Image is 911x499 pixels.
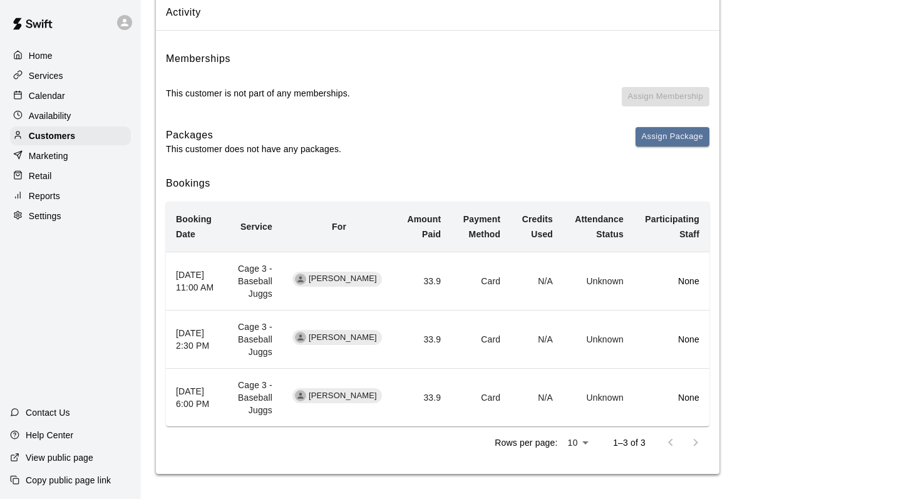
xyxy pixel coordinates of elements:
[166,369,224,427] th: [DATE] 6:00 PM
[10,46,131,65] a: Home
[622,87,709,117] span: You don't have any memberships
[463,214,500,239] b: Payment Method
[29,190,60,202] p: Reports
[522,214,553,239] b: Credits Used
[26,451,93,464] p: View public page
[10,147,131,165] a: Marketing
[451,311,510,369] td: Card
[29,170,52,182] p: Retail
[224,369,282,427] td: Cage 3 - Baseball Juggs
[613,436,646,449] p: 1–3 of 3
[575,214,624,239] b: Attendance Status
[29,210,61,222] p: Settings
[10,86,131,105] a: Calendar
[10,126,131,145] a: Customers
[224,311,282,369] td: Cage 3 - Baseball Juggs
[10,187,131,205] a: Reports
[166,175,709,192] h6: Bookings
[166,4,709,21] span: Activity
[29,69,63,82] p: Services
[510,252,563,310] td: N/A
[29,130,75,142] p: Customers
[295,390,306,401] div: Weston Redpath
[304,273,382,285] span: [PERSON_NAME]
[396,369,451,427] td: 33.9
[26,429,73,441] p: Help Center
[166,311,224,369] th: [DATE] 2:30 PM
[166,202,709,426] table: simple table
[510,369,563,427] td: N/A
[332,222,346,232] b: For
[26,406,70,419] p: Contact Us
[295,274,306,285] div: Weston Redpath
[224,252,282,310] td: Cage 3 - Baseball Juggs
[636,127,709,147] button: Assign Package
[240,222,272,232] b: Service
[166,143,341,155] p: This customer does not have any packages.
[26,474,111,486] p: Copy public page link
[408,214,441,239] b: Amount Paid
[166,51,230,67] h6: Memberships
[166,252,224,310] th: [DATE] 11:00 AM
[644,333,699,346] p: None
[563,252,634,310] td: Unknown
[304,332,382,344] span: [PERSON_NAME]
[166,87,350,100] p: This customer is not part of any memberships.
[29,150,68,162] p: Marketing
[451,252,510,310] td: Card
[396,311,451,369] td: 33.9
[10,207,131,225] a: Settings
[644,275,699,287] p: None
[495,436,557,449] p: Rows per page:
[10,167,131,185] a: Retail
[304,390,382,402] span: [PERSON_NAME]
[10,106,131,125] a: Availability
[510,311,563,369] td: N/A
[166,127,341,143] h6: Packages
[295,332,306,343] div: Weston Redpath
[644,391,699,404] p: None
[29,49,53,62] p: Home
[562,434,593,452] div: 10
[563,311,634,369] td: Unknown
[563,369,634,427] td: Unknown
[396,252,451,310] td: 33.9
[645,214,699,239] b: Participating Staff
[176,214,212,239] b: Booking Date
[451,369,510,427] td: Card
[29,90,65,102] p: Calendar
[29,110,71,122] p: Availability
[10,66,131,85] a: Services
